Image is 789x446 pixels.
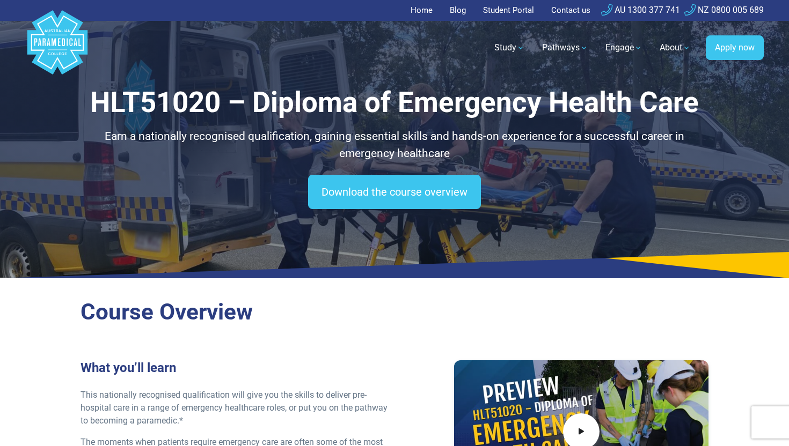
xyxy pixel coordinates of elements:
a: Australian Paramedical College [25,21,90,75]
a: Engage [599,33,649,63]
h1: HLT51020 – Diploma of Emergency Health Care [81,86,708,120]
a: Download the course overview [308,175,481,209]
h2: Course Overview [81,299,708,326]
h3: What you’ll learn [81,360,388,376]
a: Pathways [536,33,595,63]
a: AU 1300 377 741 [601,5,680,15]
a: NZ 0800 005 689 [684,5,764,15]
a: Apply now [706,35,764,60]
p: Earn a nationally recognised qualification, gaining essential skills and hands-on experience for ... [81,128,708,162]
p: This nationally recognised qualification will give you the skills to deliver pre-hospital care in... [81,389,388,427]
a: Study [488,33,531,63]
a: About [653,33,697,63]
